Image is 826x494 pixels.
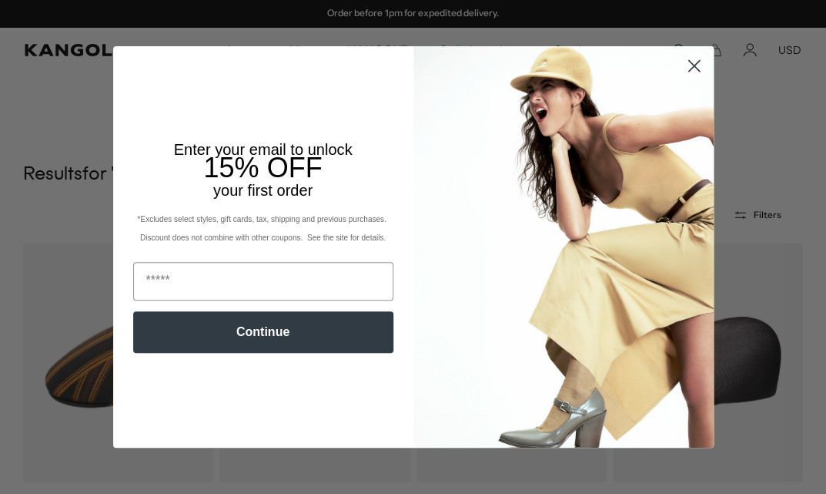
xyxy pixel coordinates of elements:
span: *Excludes select styles, gift cards, tax, shipping and previous purchases. Discount does not comb... [137,215,388,242]
span: Enter your email to unlock [174,141,353,158]
button: Close dialog [681,52,707,79]
img: 93be19ad-e773-4382-80b9-c9d740c9197f.jpeg [413,46,714,447]
button: Continue [133,311,393,353]
span: 15% OFF [203,152,322,183]
span: your first order [213,182,313,199]
input: Email [133,262,393,301]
